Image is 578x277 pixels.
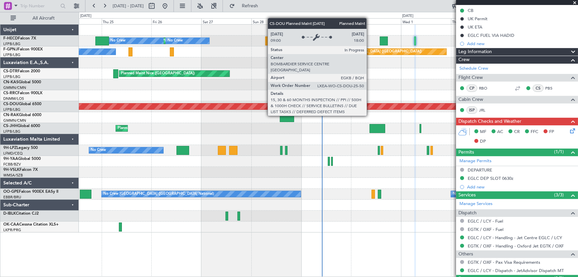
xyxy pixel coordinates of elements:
[251,18,301,24] div: Sun 28
[468,24,482,30] div: UK ETA
[480,129,486,135] span: MF
[110,36,126,46] div: No Crew
[3,36,18,40] span: F-HECD
[458,209,477,217] span: Dispatch
[459,158,492,165] a: Manage Permits
[451,18,501,24] div: Thu 2
[3,36,36,40] a: F-HECDFalcon 7X
[468,167,492,173] div: DEPARTURE
[3,157,41,161] a: 9H-YAAGlobal 5000
[3,80,41,84] a: CN-KASGlobal 5000
[453,189,564,199] div: No Crew [GEOGRAPHIC_DATA] ([GEOGRAPHIC_DATA] National)
[468,16,488,22] div: UK Permit
[3,69,40,73] a: CS-DTRFalcon 2000
[3,146,38,150] a: 9H-LPZLegacy 500
[458,48,492,56] span: Leg Information
[3,69,18,73] span: CS-DTR
[468,243,564,249] a: EGTK / OXF - Handling - Oxford Jet EGTK / OXF
[301,18,351,24] div: Mon 29
[531,129,538,135] span: FFC
[3,173,23,178] a: WMSA/SZB
[3,113,19,117] span: CN-RAK
[468,218,503,224] a: EGLC / LCY - Fuel
[151,18,201,24] div: Fri 26
[3,168,20,172] span: 9H-VSLK
[20,1,58,11] input: Trip Number
[3,41,21,46] a: LFPB/LBG
[3,85,26,90] a: GMMN/CMN
[458,96,483,104] span: Cabin Crew
[3,195,21,200] a: EBBR/BRU
[468,227,503,232] a: EGTK / OXF - Fuel
[497,129,503,135] span: AC
[466,106,477,114] div: ISP
[3,228,21,233] a: LKPR/PRG
[3,124,18,128] span: CS-JHH
[3,168,38,172] a: 9H-VSLKFalcon 7X
[3,223,19,227] span: OK-CAA
[467,184,575,190] div: Add new
[3,80,19,84] span: CN-KAS
[3,190,19,194] span: OO-GPE
[3,91,42,95] a: CS-RRCFalcon 900LX
[91,145,106,155] div: No Crew
[458,118,521,125] span: Dispatch Checks and Weather
[201,18,251,24] div: Sat 27
[479,107,494,113] a: JRL
[468,259,540,265] a: EGTK / OXF - Pax Visa Requirements
[118,123,222,133] div: Planned Maint [GEOGRAPHIC_DATA] ([GEOGRAPHIC_DATA])
[168,36,183,46] div: No Crew
[3,124,40,128] a: CS-JHHGlobal 6000
[467,41,575,46] div: Add new
[458,56,470,64] span: Crew
[113,3,144,9] span: [DATE] - [DATE]
[3,47,18,51] span: F-GPNJ
[3,52,21,57] a: LFPB/LBG
[3,113,41,117] a: CN-RAKGlobal 6000
[3,157,18,161] span: 9H-YAA
[554,191,564,198] span: (3/3)
[468,235,562,241] a: EGLC / LCY - Handling - Jet Centre EGLC / LCY
[121,69,195,79] div: Planned Maint Nice ([GEOGRAPHIC_DATA])
[459,65,488,72] a: Schedule Crew
[226,1,266,11] button: Refresh
[3,47,43,51] a: F-GPNJFalcon 900EX
[468,268,564,273] a: EGLC / LCY - Dispatch - JetAdvisor Dispatch MT
[468,33,514,38] div: EGLC FUEL VIA HADID
[3,102,19,106] span: CS-DOU
[458,74,483,82] span: Flight Crew
[3,146,17,150] span: 9H-LPZ
[458,191,476,199] span: Services
[103,189,214,199] div: No Crew [GEOGRAPHIC_DATA] ([GEOGRAPHIC_DATA] National)
[401,18,451,24] div: Wed 1
[3,162,21,167] a: FCBB/BZV
[7,13,72,24] button: All Aircraft
[3,107,21,112] a: LFPB/LBG
[468,8,473,13] div: CB
[80,13,91,19] div: [DATE]
[236,4,264,8] span: Refresh
[3,96,24,101] a: DNMM/LOS
[554,148,564,155] span: (1/1)
[3,102,41,106] a: CS-DOUGlobal 6500
[468,175,513,181] div: EGLC DEP SLOT 0630z
[549,129,554,135] span: FP
[479,85,494,91] a: RBO
[3,74,21,79] a: LFPB/LBG
[17,16,70,21] span: All Aircraft
[3,151,23,156] a: LFMD/CEQ
[102,18,152,24] div: Thu 25
[351,18,401,24] div: Tue 30
[533,85,544,92] div: CS
[3,91,18,95] span: CS-RRC
[3,118,26,123] a: GMMN/CMN
[317,47,422,57] div: Planned Maint [GEOGRAPHIC_DATA] ([GEOGRAPHIC_DATA])
[402,13,413,19] div: [DATE]
[466,85,477,92] div: CP
[3,129,21,134] a: LFPB/LBG
[514,129,520,135] span: CR
[3,190,58,194] a: OO-GPEFalcon 900EX EASy II
[458,250,473,258] span: Others
[458,149,474,156] span: Permits
[459,201,493,207] a: Manage Services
